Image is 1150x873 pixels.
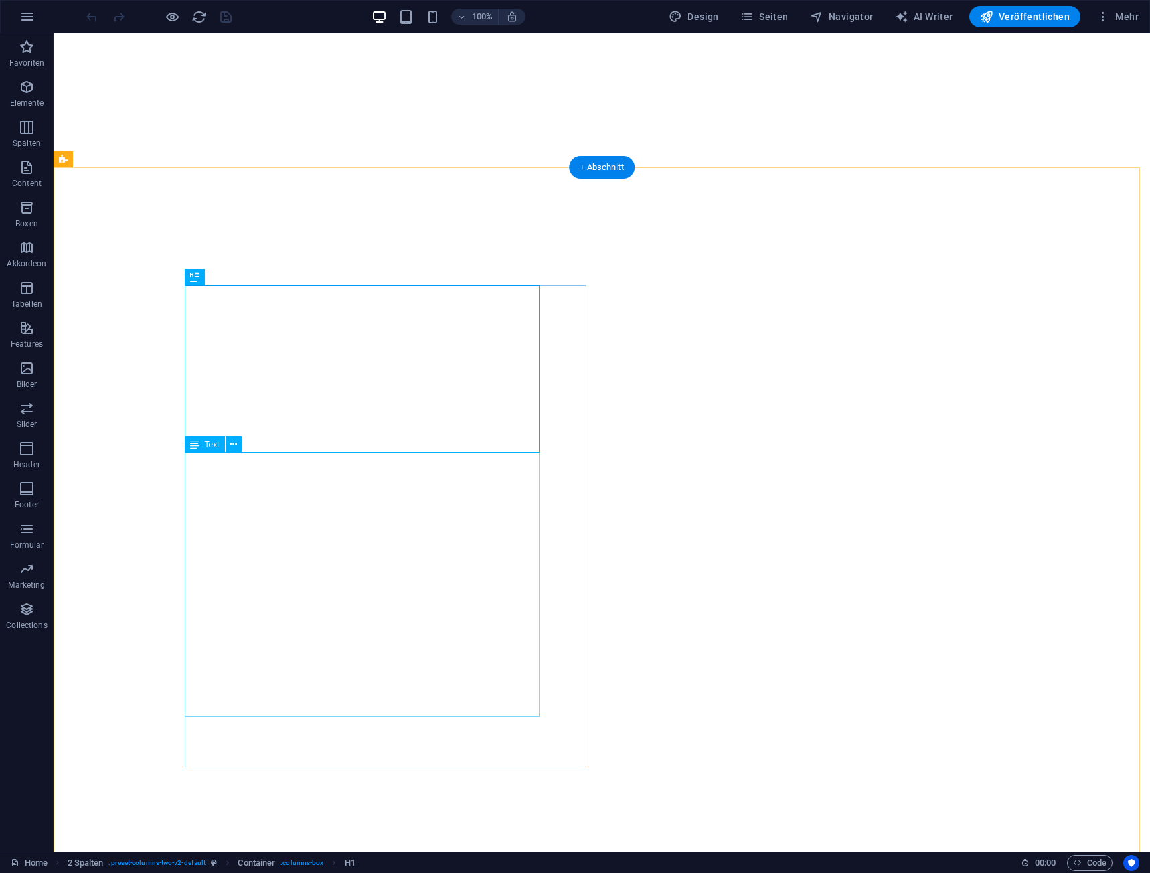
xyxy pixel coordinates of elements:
p: Elemente [10,98,44,108]
span: Design [669,10,719,23]
button: Seiten [735,6,794,27]
p: Features [11,339,43,349]
p: Boxen [15,218,38,229]
button: Veröffentlichen [969,6,1080,27]
button: Usercentrics [1123,855,1139,871]
span: Text [205,441,220,449]
h6: 100% [471,9,493,25]
a: Klick, um Auswahl aufzuheben. Doppelklick öffnet Seitenverwaltung [11,855,48,871]
p: Footer [15,499,39,510]
span: Klick zum Auswählen. Doppelklick zum Bearbeiten [345,855,355,871]
button: Klicke hier, um den Vorschau-Modus zu verlassen [164,9,180,25]
i: Seite neu laden [191,9,207,25]
button: reload [191,9,207,25]
span: . columns-box [280,855,323,871]
h6: Session-Zeit [1021,855,1056,871]
div: Design (Strg+Alt+Y) [663,6,724,27]
p: Collections [6,620,47,631]
p: Marketing [8,580,45,590]
p: Favoriten [9,58,44,68]
p: Content [12,178,42,189]
p: Spalten [13,138,41,149]
i: Dieses Element ist ein anpassbares Preset [211,859,217,866]
div: + Abschnitt [569,156,635,179]
span: AI Writer [895,10,953,23]
span: Mehr [1096,10,1139,23]
span: : [1044,858,1046,868]
span: Seiten [740,10,789,23]
button: Code [1067,855,1113,871]
button: Design [663,6,724,27]
p: Formular [10,540,44,550]
span: 00 00 [1035,855,1056,871]
span: Klick zum Auswählen. Doppelklick zum Bearbeiten [68,855,104,871]
span: . preset-columns-two-v2-default [108,855,206,871]
span: Klick zum Auswählen. Doppelklick zum Bearbeiten [238,855,275,871]
span: Navigator [810,10,874,23]
p: Akkordeon [7,258,46,269]
p: Tabellen [11,299,42,309]
button: AI Writer [890,6,959,27]
p: Slider [17,419,37,430]
nav: breadcrumb [68,855,355,871]
p: Header [13,459,40,470]
span: Code [1073,855,1106,871]
p: Bilder [17,379,37,390]
button: 100% [451,9,499,25]
i: Bei Größenänderung Zoomstufe automatisch an das gewählte Gerät anpassen. [506,11,518,23]
span: Veröffentlichen [980,10,1070,23]
button: Mehr [1091,6,1144,27]
button: Navigator [805,6,879,27]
